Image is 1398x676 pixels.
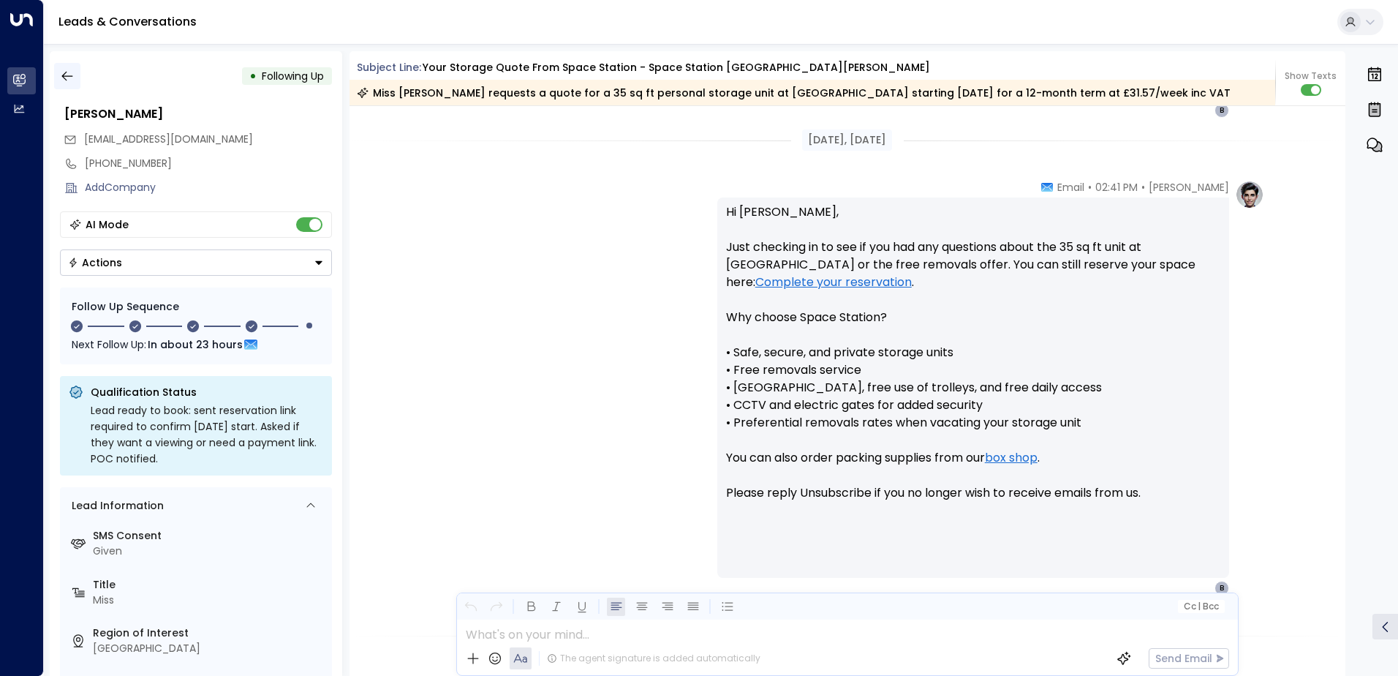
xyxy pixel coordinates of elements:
button: Cc|Bcc [1177,600,1224,614]
div: Next Follow Up: [72,337,320,353]
span: Following Up [262,69,324,83]
div: [GEOGRAPHIC_DATA] [93,641,326,656]
div: B [1214,581,1229,596]
div: Your storage quote from Space Station - Space Station [GEOGRAPHIC_DATA][PERSON_NAME] [423,60,930,75]
div: • [249,63,257,89]
div: AI Mode [86,217,129,232]
div: Given [93,544,326,559]
label: Title [93,577,326,593]
div: Miss [PERSON_NAME] requests a quote for a 35 sq ft personal storage unit at [GEOGRAPHIC_DATA] sta... [357,86,1231,100]
div: Follow Up Sequence [72,299,320,315]
div: Lead ready to book: sent reservation link required to confirm [DATE] start. Asked if they want a ... [91,402,323,467]
div: B [1214,103,1229,118]
span: baileyharrington@outlook.com [84,132,253,147]
p: Qualification Status [91,385,323,399]
button: Actions [60,249,332,276]
a: Leads & Conversations [58,13,197,30]
span: In about 23 hours [148,337,243,353]
span: 02:41 PM [1095,180,1138,195]
span: • [1141,180,1145,195]
div: Miss [93,593,326,608]
div: AddCompany [85,180,332,195]
div: Lead Information [67,498,164,514]
a: box shop [985,449,1038,467]
span: Show Texts [1285,70,1337,83]
button: Undo [461,598,480,616]
div: Button group with a nested menu [60,249,332,276]
img: profile-logo.png [1235,180,1264,209]
span: Cc Bcc [1183,601,1218,612]
a: Complete your reservation [755,274,912,291]
span: [EMAIL_ADDRESS][DOMAIN_NAME] [84,132,253,146]
label: SMS Consent [93,528,326,544]
span: | [1198,601,1201,612]
div: Actions [68,256,122,269]
div: [PHONE_NUMBER] [85,156,332,171]
label: Region of Interest [93,626,326,641]
span: • [1088,180,1092,195]
button: Redo [487,598,505,616]
span: [PERSON_NAME] [1149,180,1229,195]
span: Subject Line: [357,60,421,75]
div: The agent signature is added automatically [547,652,760,665]
p: Hi [PERSON_NAME], Just checking in to see if you had any questions about the 35 sq ft unit at [GE... [726,203,1220,519]
div: [PERSON_NAME] [64,105,332,123]
span: Email [1057,180,1084,195]
div: [DATE], [DATE] [802,129,892,151]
